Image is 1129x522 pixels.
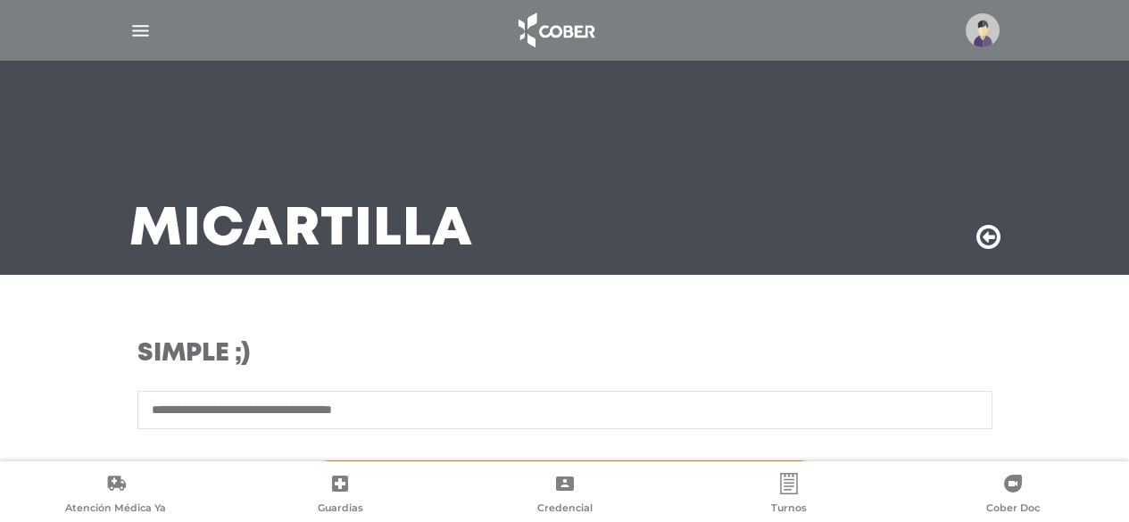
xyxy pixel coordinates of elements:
[318,501,363,518] span: Guardias
[137,339,679,369] h3: Simple ;)
[537,501,593,518] span: Credencial
[129,20,152,42] img: Cober_menu-lines-white.svg
[771,501,807,518] span: Turnos
[966,13,1000,47] img: profile-placeholder.svg
[4,473,228,518] a: Atención Médica Ya
[901,473,1125,518] a: Cober Doc
[509,9,602,52] img: logo_cober_home-white.png
[228,473,452,518] a: Guardias
[677,473,901,518] a: Turnos
[65,501,166,518] span: Atención Médica Ya
[129,207,473,253] h3: Mi Cartilla
[986,501,1040,518] span: Cober Doc
[452,473,677,518] a: Credencial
